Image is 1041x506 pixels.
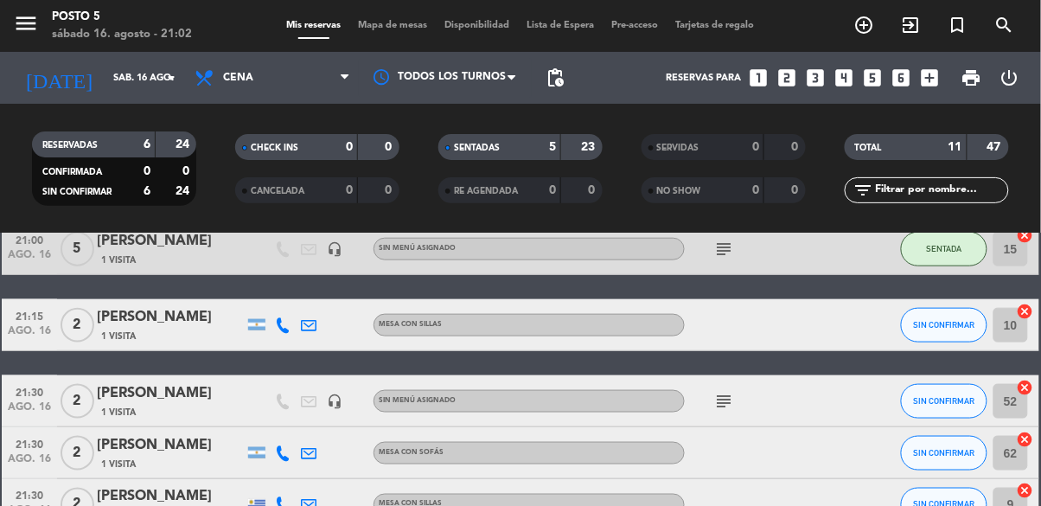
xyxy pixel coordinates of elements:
i: looks_two [776,67,798,89]
span: MESA CON SOFÁS [379,449,444,456]
div: LOG OUT [991,52,1028,104]
strong: 0 [752,141,759,153]
strong: 6 [144,138,150,151]
span: Tarjetas de regalo [667,21,763,30]
div: [PERSON_NAME] [97,382,244,405]
strong: 0 [144,165,150,177]
strong: 0 [791,141,802,153]
strong: 0 [346,141,353,153]
i: add_circle_outline [854,15,875,35]
div: sábado 16. agosto - 21:02 [52,26,192,43]
span: Pre-acceso [604,21,667,30]
span: RESERVADAS [42,141,98,150]
button: SIN CONFIRMAR [901,308,987,343]
span: Sin menú asignado [379,397,456,404]
span: Disponibilidad [437,21,519,30]
button: SIN CONFIRMAR [901,436,987,471]
span: CHECK INS [251,144,298,152]
span: ago. 16 [8,401,51,421]
strong: 5 [549,141,556,153]
span: CANCELADA [251,187,304,195]
strong: 0 [386,141,396,153]
i: looks_5 [861,67,884,89]
span: 2 [61,436,94,471]
button: SIN CONFIRMAR [901,384,987,419]
strong: 24 [176,138,193,151]
span: Sin menú asignado [379,245,456,252]
span: 21:00 [8,229,51,249]
span: SIN CONFIRMAR [914,396,975,406]
i: looks_3 [804,67,827,89]
span: 21:30 [8,485,51,505]
span: 21:15 [8,305,51,325]
i: looks_4 [833,67,855,89]
i: headset_mic [327,241,342,257]
strong: 24 [176,185,193,197]
button: menu [13,10,39,42]
i: subject [713,391,734,412]
span: Cena [223,72,253,84]
span: Mis reservas [278,21,350,30]
i: cancel [1017,431,1034,448]
i: subject [713,239,734,259]
i: arrow_drop_down [161,67,182,88]
span: TOTAL [855,144,882,152]
span: 21:30 [8,381,51,401]
strong: 6 [144,185,150,197]
span: 1 Visita [101,253,136,267]
strong: 11 [948,141,962,153]
div: [PERSON_NAME] [97,434,244,457]
span: 1 Visita [101,458,136,471]
strong: 0 [182,165,193,177]
span: SIN CONFIRMAR [42,188,112,196]
span: SIN CONFIRMAR [914,320,975,330]
i: turned_in_not [948,15,968,35]
span: SENTADAS [454,144,500,152]
strong: 0 [386,184,396,196]
strong: 47 [987,141,1005,153]
i: cancel [1017,379,1034,396]
span: SIN CONFIRMAR [914,448,975,458]
i: filter_list [853,180,874,201]
i: cancel [1017,227,1034,244]
span: SERVIDAS [657,144,699,152]
span: Mapa de mesas [350,21,437,30]
span: pending_actions [545,67,565,88]
span: 1 Visita [101,406,136,420]
i: cancel [1017,483,1034,500]
span: ago. 16 [8,249,51,269]
i: power_settings_new [999,67,1019,88]
span: 2 [61,308,94,343]
span: NO SHOW [657,187,701,195]
span: ago. 16 [8,325,51,345]
span: Reservas para [666,73,741,84]
div: [PERSON_NAME] [97,230,244,253]
span: Lista de Espera [519,21,604,30]
i: search [994,15,1015,35]
span: 2 [61,384,94,419]
span: 5 [61,232,94,266]
span: 21:30 [8,433,51,453]
span: CONFIRMADA [42,168,102,176]
strong: 0 [752,184,759,196]
strong: 0 [588,184,598,196]
input: Filtrar por nombre... [874,181,1008,200]
span: SENTADA [927,244,962,253]
span: 1 Visita [101,330,136,343]
button: SENTADA [901,232,987,266]
i: add_box [918,67,941,89]
i: menu [13,10,39,36]
div: [PERSON_NAME] [97,306,244,329]
span: print [961,67,982,88]
div: Posto 5 [52,9,192,26]
i: headset_mic [327,394,342,409]
i: exit_to_app [901,15,922,35]
i: looks_6 [890,67,912,89]
i: looks_one [747,67,770,89]
strong: 0 [549,184,556,196]
span: MESA CON SILLAS [379,321,442,328]
strong: 23 [581,141,598,153]
span: ago. 16 [8,453,51,473]
strong: 0 [346,184,353,196]
strong: 0 [791,184,802,196]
